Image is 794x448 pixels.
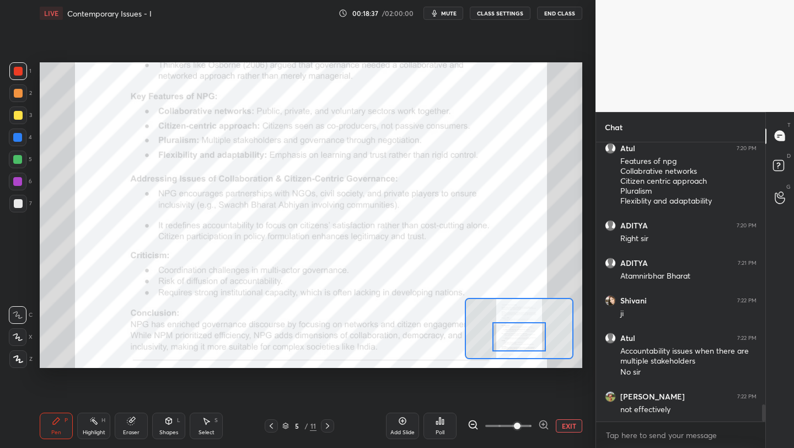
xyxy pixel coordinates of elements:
h6: Atul [620,333,635,343]
div: 11 [310,421,316,431]
div: 4 [9,129,32,146]
p: D [787,152,791,160]
div: 3 [9,106,32,124]
div: P [65,418,68,423]
div: Pen [51,430,61,435]
div: 5 [291,423,302,429]
div: not effectively [620,404,757,415]
div: L [177,418,180,423]
button: CLASS SETTINGS [470,7,530,20]
div: Highlight [83,430,105,435]
button: End Class [537,7,582,20]
img: 63d08b8254e7457890d27b11acc407e0.jpg [605,391,616,402]
h6: Shivani [620,296,647,306]
div: S [214,418,218,423]
img: default.png [605,143,616,154]
p: G [786,183,791,191]
div: Add Slide [390,430,415,435]
div: Atamnirbhar Bharat [620,271,757,282]
h6: Atul [620,143,635,153]
h6: ADITYA [620,221,648,231]
div: Features of npg Collabrative networks Citizen centric approach Pluralism Flexiblity and adaptability [620,156,757,207]
div: 7:20 PM [737,145,757,152]
div: 7 [9,195,32,212]
div: / [304,423,308,429]
div: 7:22 PM [737,335,757,342]
div: Shapes [159,430,178,435]
button: EXIT [556,419,582,433]
h4: Contemporary Issues - I [67,8,152,19]
div: grid [596,142,765,422]
div: 6 [9,173,32,190]
p: Chat [596,113,631,142]
div: Z [9,350,33,368]
div: 7:22 PM [737,297,757,304]
h6: [PERSON_NAME] [620,392,685,402]
img: 23849908de6b4b778884f95844de068d.jpg [605,295,616,306]
img: default.png [605,333,616,344]
div: No sir [620,367,757,378]
div: X [9,328,33,346]
div: Accountability issues when there are multiple stakeholders [620,346,757,367]
p: T [787,121,791,129]
div: 2 [9,84,32,102]
div: 7:21 PM [738,260,757,266]
h6: ADITYA [620,258,648,268]
div: H [101,418,105,423]
div: LIVE [40,7,63,20]
button: mute [423,7,463,20]
span: mute [441,9,457,17]
div: Right sir [620,233,757,244]
img: default.png [605,258,616,269]
div: C [9,306,33,324]
div: Poll [436,430,444,435]
div: ji [620,308,757,319]
div: Eraser [123,430,140,435]
div: 7:20 PM [737,222,757,229]
div: 1 [9,62,31,80]
div: Select [198,430,214,435]
div: 5 [9,151,32,168]
div: 7:22 PM [737,393,757,400]
img: default.png [605,220,616,231]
